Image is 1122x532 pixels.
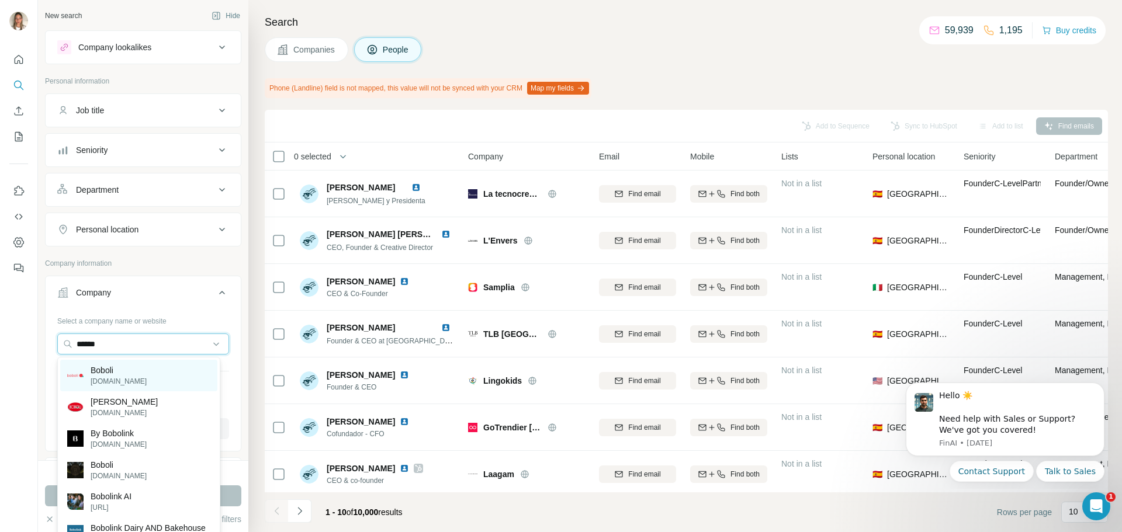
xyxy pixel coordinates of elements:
[964,319,1022,328] span: Founder C-Level
[327,276,395,287] span: [PERSON_NAME]
[327,382,414,392] span: Founder & CEO
[730,375,760,386] span: Find both
[293,44,336,55] span: Companies
[91,396,158,408] p: [PERSON_NAME]
[483,188,542,200] span: La tecnocreativa
[325,507,403,517] span: results
[327,288,414,299] span: CEO & Co-Founder
[46,279,241,311] button: Company
[872,188,882,200] span: 🇪🇸
[400,417,409,426] img: LinkedIn logo
[483,468,514,480] span: Laagam
[887,468,950,480] span: [GEOGRAPHIC_DATA]
[690,279,767,296] button: Find both
[45,11,82,21] div: New search
[690,325,767,343] button: Find both
[203,7,248,25] button: Hide
[872,328,882,340] span: 🇪🇸
[628,189,660,199] span: Find email
[690,232,767,249] button: Find both
[441,230,451,239] img: LinkedIn logo
[468,474,477,475] img: Logo of Laagam
[327,197,425,205] span: [PERSON_NAME] y Presidenta
[781,412,822,422] span: Not in a list
[628,235,660,246] span: Find email
[1082,492,1110,520] iframe: Intercom live chat
[1069,506,1078,517] p: 10
[91,376,147,387] p: [DOMAIN_NAME]
[781,179,822,188] span: Not in a list
[300,325,318,343] img: Avatar
[730,422,760,433] span: Find both
[46,215,241,244] button: Personal location
[690,419,767,436] button: Find both
[887,328,950,340] span: [GEOGRAPHIC_DATA]
[411,183,421,192] img: LinkedIn logo
[1106,492,1116,502] span: 1
[300,465,318,484] img: Avatar
[468,236,477,245] img: Logo of L'Envers
[483,375,522,387] span: Lingokids
[964,272,1022,281] span: Founder C-Level
[483,281,515,293] span: Samplia
[888,372,1122,489] iframe: Intercom notifications message
[91,364,147,376] p: Boboli
[78,41,151,53] div: Company lookalikes
[945,23,974,37] p: 59,939
[599,325,676,343] button: Find email
[964,225,1051,235] span: Founder Director C-Level
[9,258,28,279] button: Feedback
[300,418,318,437] img: Avatar
[872,375,882,387] span: 🇺🇸
[468,376,477,385] img: Logo of Lingokids
[45,76,241,86] p: Personal information
[67,430,84,447] img: By Bobolink
[730,469,760,479] span: Find both
[781,272,822,281] span: Not in a list
[690,465,767,483] button: Find both
[347,507,354,517] span: of
[964,366,1022,375] span: Founder C-Level
[599,185,676,203] button: Find email
[288,499,311,523] button: Navigate to next page
[265,78,591,98] div: Phone (Landline) field is not mapped, this value will not be synced with your CRM
[300,231,318,250] img: Avatar
[300,185,318,203] img: Avatar
[468,331,477,336] img: Logo of TLB Mallorca
[327,336,459,345] span: Founder & CEO at [GEOGRAPHIC_DATA]
[327,475,423,486] span: CEO & co-founder
[468,151,503,162] span: Company
[46,96,241,124] button: Job title
[599,465,676,483] button: Find email
[468,283,477,292] img: Logo of Samplia
[872,151,935,162] span: Personal location
[781,225,822,235] span: Not in a list
[57,311,229,326] div: Select a company name or website
[9,206,28,227] button: Use Surfe API
[781,459,822,468] span: Not in a list
[872,235,882,246] span: 🇪🇸
[887,188,950,200] span: [GEOGRAPHIC_DATA]
[9,49,28,70] button: Quick start
[91,491,131,502] p: Bobolink AI
[628,282,660,293] span: Find email
[599,279,676,296] button: Find email
[327,323,395,332] span: [PERSON_NAME]
[45,513,78,525] button: Clear
[781,151,798,162] span: Lists
[872,281,882,293] span: 🇮🇹
[265,14,1108,30] h4: Search
[599,419,676,436] button: Find email
[67,462,84,478] img: Boboli
[76,144,108,156] div: Seniority
[887,375,950,387] span: [GEOGRAPHIC_DATA]
[400,464,409,473] img: LinkedIn logo
[730,329,760,339] span: Find both
[441,323,451,332] img: LinkedIn logo
[67,374,84,377] img: Boboli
